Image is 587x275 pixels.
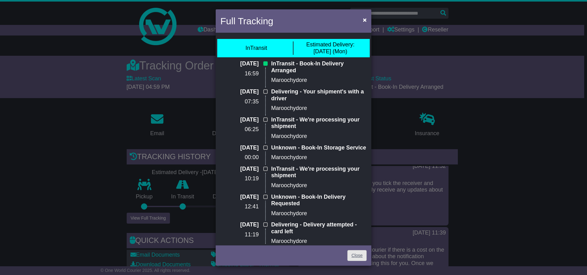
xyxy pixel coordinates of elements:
p: 00:00 [220,154,259,161]
p: 10:19 [220,175,259,182]
p: 16:59 [220,70,259,77]
p: [DATE] [220,166,259,173]
h4: Full Tracking [220,14,273,28]
p: Maroochydore [271,133,367,140]
p: [DATE] [220,60,259,67]
button: Close [360,13,370,26]
span: × [363,16,367,23]
p: Maroochydore [271,77,367,84]
p: Maroochydore [271,154,367,161]
p: 12:41 [220,203,259,210]
p: Unknown - Book-In Storage Service [271,145,367,151]
p: InTransit - We're processing your shipment [271,166,367,179]
p: [DATE] [220,194,259,201]
p: [DATE] [220,221,259,228]
p: 06:25 [220,126,259,133]
p: InTransit - We're processing your shipment [271,116,367,130]
p: InTransit - Book-In Delivery Arranged [271,60,367,74]
div: [DATE] (Mon) [306,41,355,55]
p: Maroochydore [271,210,367,217]
p: [DATE] [220,116,259,123]
p: Maroochydore [271,238,367,245]
p: Maroochydore [271,182,367,189]
p: 11:19 [220,231,259,238]
p: [DATE] [220,145,259,151]
a: Close [347,250,367,261]
p: 07:35 [220,98,259,105]
div: InTransit [246,45,267,52]
span: Estimated Delivery: [306,41,355,48]
p: [DATE] [220,88,259,95]
p: Delivering - Your shipment's with a driver [271,88,367,102]
p: Unknown - Book-In Delivery Requested [271,194,367,207]
p: Delivering - Delivery attempted - card left [271,221,367,235]
p: Maroochydore [271,105,367,112]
